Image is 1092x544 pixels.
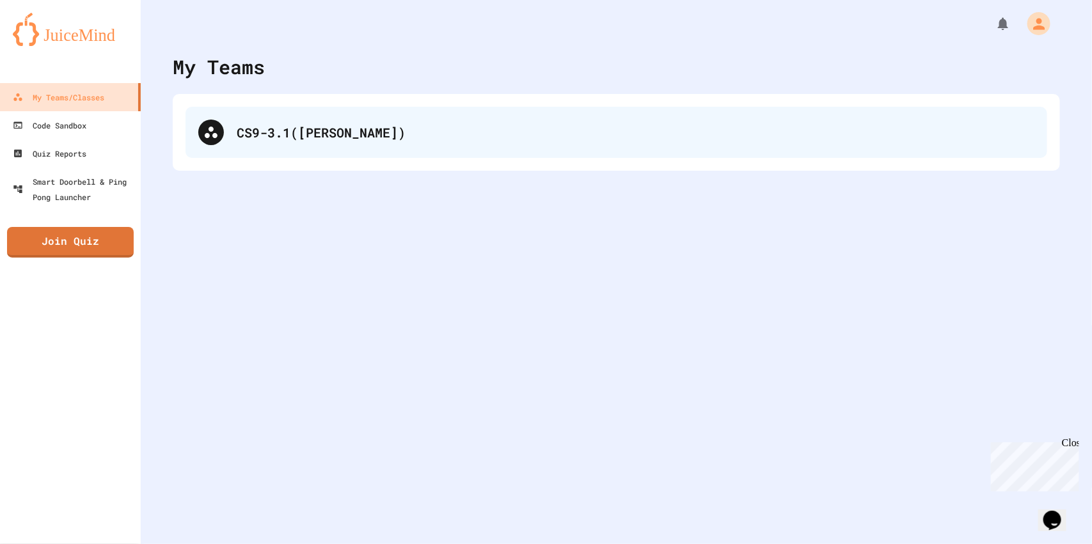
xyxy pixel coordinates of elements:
[13,13,128,46] img: logo-orange.svg
[1038,493,1079,531] iframe: chat widget
[972,13,1014,35] div: My Notifications
[186,107,1047,158] div: CS9-3.1([PERSON_NAME])
[237,123,1034,142] div: CS9-3.1([PERSON_NAME])
[13,118,86,133] div: Code Sandbox
[13,146,86,161] div: Quiz Reports
[7,227,134,258] a: Join Quiz
[5,5,88,81] div: Chat with us now!Close
[1014,9,1054,38] div: My Account
[173,52,265,81] div: My Teams
[13,89,104,105] div: My Teams/Classes
[13,174,136,205] div: Smart Doorbell & Ping Pong Launcher
[986,437,1079,492] iframe: chat widget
